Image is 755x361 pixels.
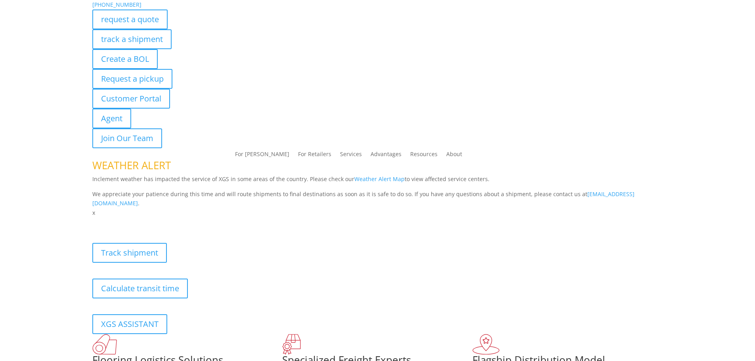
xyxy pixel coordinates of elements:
a: Join Our Team [92,128,162,148]
p: Inclement weather has impacted the service of XGS in some areas of the country. Please check our ... [92,174,663,189]
p: x [92,208,663,218]
a: About [446,151,462,160]
a: Weather Alert Map [354,175,405,183]
a: Calculate transit time [92,279,188,298]
a: Create a BOL [92,49,158,69]
span: WEATHER ALERT [92,158,171,172]
a: XGS ASSISTANT [92,314,167,334]
a: Track shipment [92,243,167,263]
img: xgs-icon-total-supply-chain-intelligence-red [92,334,117,355]
a: Request a pickup [92,69,172,89]
a: track a shipment [92,29,172,49]
a: Agent [92,109,131,128]
a: Services [340,151,362,160]
a: For [PERSON_NAME] [235,151,289,160]
img: xgs-icon-flagship-distribution-model-red [472,334,500,355]
a: For Retailers [298,151,331,160]
a: Customer Portal [92,89,170,109]
a: Resources [410,151,438,160]
p: We appreciate your patience during this time and will route shipments to final destinations as so... [92,189,663,208]
a: [PHONE_NUMBER] [92,1,141,8]
b: Visibility, transparency, and control for your entire supply chain. [92,219,269,226]
a: Advantages [371,151,401,160]
a: request a quote [92,10,168,29]
img: xgs-icon-focused-on-flooring-red [282,334,301,355]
